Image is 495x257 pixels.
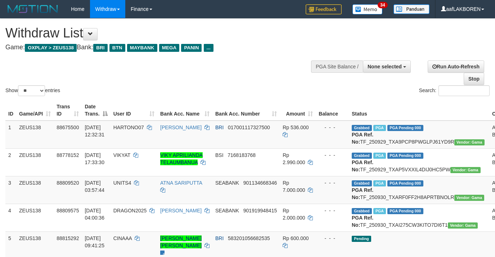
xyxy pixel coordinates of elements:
[57,208,79,213] span: 88809575
[450,167,481,173] span: Vendor URL: https://trx31.1velocity.biz
[349,176,489,204] td: TF_250930_TXARF0FF2H8APRTBNOLR
[228,152,256,158] span: Copy 7168183768 to clipboard
[280,100,316,121] th: Amount: activate to sort column ascending
[215,208,239,213] span: SEABANK
[57,180,79,186] span: 88809520
[387,180,423,186] span: PGA Pending
[5,44,323,51] h4: Game: Bank:
[283,180,305,193] span: Rp 7.000.000
[5,100,16,121] th: ID
[111,100,157,121] th: User ID: activate to sort column ascending
[16,121,54,149] td: ZEUS138
[160,125,202,130] a: [PERSON_NAME]
[373,125,386,131] span: Marked by aaftrukkakada
[113,235,132,241] span: CINAAA
[352,153,372,159] span: Grabbed
[16,176,54,204] td: ZEUS138
[349,100,489,121] th: Status
[16,148,54,176] td: ZEUS138
[243,208,277,213] span: Copy 901919948415 to clipboard
[311,60,363,73] div: PGA Site Balance /
[215,125,224,130] span: BRI
[215,180,239,186] span: SEABANK
[319,179,346,186] div: - - -
[85,152,104,165] span: [DATE] 17:33:30
[454,139,485,145] span: Vendor URL: https://trx31.1velocity.biz
[464,73,484,85] a: Stop
[349,121,489,149] td: TF_250929_TXA9PCP8PWGLPJ61YD9R
[16,204,54,231] td: ZEUS138
[387,208,423,214] span: PGA Pending
[349,204,489,231] td: TF_250930_TXAI275CW3KITO7DI6T1
[393,4,429,14] img: panduan.png
[57,152,79,158] span: 88778152
[319,235,346,242] div: - - -
[352,125,372,131] span: Grabbed
[243,180,277,186] span: Copy 901134668346 to clipboard
[25,44,77,52] span: OXPLAY > ZEUS138
[204,44,213,52] span: ...
[373,208,386,214] span: Marked by aafkaynarin
[228,125,270,130] span: Copy 017001117327500 to clipboard
[349,148,489,176] td: TF_250929_TXAP5VXXIL4DIJ0HC5PW
[316,100,349,121] th: Balance
[157,100,212,121] th: Bank Acc. Name: activate to sort column ascending
[448,222,478,229] span: Vendor URL: https://trx31.1velocity.biz
[85,235,104,248] span: [DATE] 09:41:25
[82,100,110,121] th: Date Trans.: activate to sort column descending
[109,44,125,52] span: BTN
[113,180,131,186] span: UNITS4
[113,125,144,130] span: HARTONO07
[16,100,54,121] th: Game/API: activate to sort column ascending
[5,204,16,231] td: 4
[215,152,224,158] span: BSI
[373,153,386,159] span: Marked by aafchomsokheang
[5,26,323,40] h1: Withdraw List
[378,2,387,8] span: 34
[352,215,373,228] b: PGA Ref. No:
[160,235,202,248] a: [PERSON_NAME] [PERSON_NAME]
[160,152,203,165] a: VIKY APRILIANDA TELAUMBANUA
[5,148,16,176] td: 2
[352,208,372,214] span: Grabbed
[18,85,45,96] select: Showentries
[85,208,104,221] span: [DATE] 04:00:36
[181,44,202,52] span: PANIN
[419,85,490,96] label: Search:
[283,235,309,241] span: Rp 600.000
[363,60,411,73] button: None selected
[212,100,280,121] th: Bank Acc. Number: activate to sort column ascending
[57,125,79,130] span: 88675500
[5,85,60,96] label: Show entries
[352,180,372,186] span: Grabbed
[387,125,423,131] span: PGA Pending
[352,159,373,172] b: PGA Ref. No:
[319,207,346,214] div: - - -
[57,235,79,241] span: 88815292
[454,195,485,201] span: Vendor URL: https://trx31.1velocity.biz
[5,4,60,14] img: MOTION_logo.png
[113,152,130,158] span: VIKYAT
[127,44,157,52] span: MAYBANK
[85,125,104,137] span: [DATE] 12:32:31
[160,180,202,186] a: ATNA SARIPUTTA
[160,208,202,213] a: [PERSON_NAME]
[93,44,107,52] span: BRI
[352,4,383,14] img: Button%20Memo.svg
[352,132,373,145] b: PGA Ref. No:
[54,100,82,121] th: Trans ID: activate to sort column ascending
[228,235,270,241] span: Copy 583201056682535 to clipboard
[159,44,180,52] span: MEGA
[373,180,386,186] span: Marked by aafkaynarin
[85,180,104,193] span: [DATE] 03:57:44
[5,176,16,204] td: 3
[283,125,309,130] span: Rp 536.000
[352,187,373,200] b: PGA Ref. No:
[215,235,224,241] span: BRI
[283,208,305,221] span: Rp 2.000.000
[438,85,490,96] input: Search:
[283,152,305,165] span: Rp 2.990.000
[387,153,423,159] span: PGA Pending
[319,124,346,131] div: - - -
[319,152,346,159] div: - - -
